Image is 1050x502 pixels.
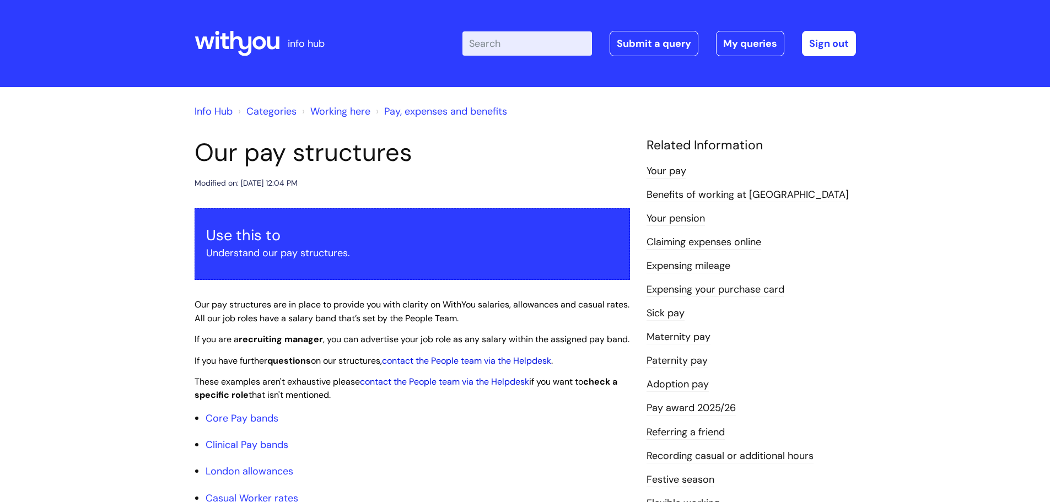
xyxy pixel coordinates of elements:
li: Solution home [235,102,297,120]
span: If you have further on our structures, . [195,355,553,366]
a: Expensing mileage [647,259,730,273]
a: Referring a friend [647,425,725,440]
p: Understand our pay structures. [206,244,618,262]
a: Pay award 2025/26 [647,401,736,415]
a: Your pay [647,164,686,179]
div: Modified on: [DATE] 12:04 PM [195,176,298,190]
a: Benefits of working at [GEOGRAPHIC_DATA] [647,188,849,202]
a: Clinical Pay bands [206,438,288,451]
a: Pay, expenses and benefits [384,105,507,118]
h3: Use this to [206,226,618,244]
a: Adoption pay [647,377,709,392]
a: Paternity pay [647,354,708,368]
li: Pay, expenses and benefits [373,102,507,120]
a: Festive season [647,473,714,487]
a: My queries [716,31,784,56]
a: Sign out [802,31,856,56]
a: London allowances [206,465,293,478]
a: Your pension [647,212,705,226]
a: contact the People team via the Helpdesk [382,355,551,366]
a: Info Hub [195,105,233,118]
span: If you are a , you can advertise your job role as any salary within the assigned pay band. [195,333,629,345]
a: Working here [310,105,370,118]
a: Claiming expenses online [647,235,761,250]
a: Sick pay [647,306,685,321]
strong: recruiting manager [239,333,323,345]
a: Expensing your purchase card [647,283,784,297]
h4: Related Information [647,138,856,153]
a: contact the People team via the Helpdesk [360,376,529,387]
a: Core Pay bands [206,412,278,425]
div: | - [462,31,856,56]
a: Categories [246,105,297,118]
a: Submit a query [610,31,698,56]
strong: questions [267,355,311,366]
input: Search [462,31,592,56]
a: Recording casual or additional hours [647,449,814,463]
li: Working here [299,102,370,120]
span: These examples aren't exhaustive please if you want to that isn't mentioned. [195,376,617,401]
p: info hub [288,35,325,52]
a: Maternity pay [647,330,710,344]
h1: Our pay structures [195,138,630,168]
span: Our pay structures are in place to provide you with clarity on WithYou salaries, allowances and c... [195,299,629,324]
